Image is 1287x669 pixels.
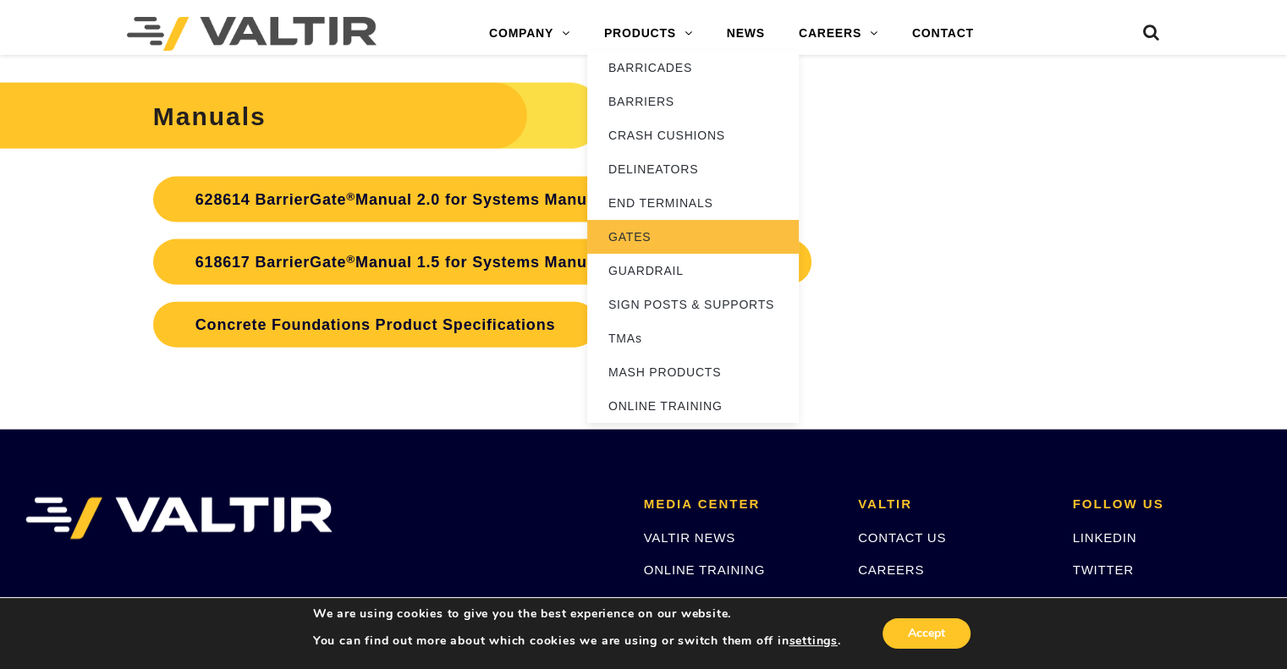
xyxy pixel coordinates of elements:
h2: MEDIA CENTER [644,497,833,512]
img: Valtir [127,17,377,51]
a: FACEBOOK [1073,595,1148,610]
a: GATES [587,220,799,254]
a: GUARDRAIL [587,254,799,288]
button: Accept [883,618,971,649]
p: We are using cookies to give you the best experience on our website. [313,606,841,622]
a: NEWS [710,17,782,51]
sup: ® [346,190,355,203]
a: PATENTS [858,595,920,610]
a: ONLINE TRAINING [587,389,799,423]
a: CAREERS [782,17,895,51]
a: MASH PRODUCTS [587,355,799,389]
a: BARRIERS [587,85,799,118]
a: VALTIR NEWS [644,530,735,545]
a: END TERMINALS [587,186,799,220]
a: CONTACT US [858,530,946,545]
a: LINKEDIN [1073,530,1137,545]
a: TMAs [587,321,799,355]
a: ONLINE TRAINING [644,562,765,577]
a: Concrete Foundations Product Specifications [153,302,597,348]
a: 628614 BarrierGate®Manual 2.0 for Systems Manufactured After [DATE] [153,177,798,222]
a: CAREERS [858,562,924,577]
a: TWITTER [1073,562,1134,577]
a: SIGN POSTS & SUPPORTS [587,288,799,321]
img: VALTIR [25,497,333,540]
a: CONTACT [895,17,991,51]
strong: Manuals [153,102,267,130]
a: BARRICADES [587,51,799,85]
a: CRASH CUSHIONS [587,118,799,152]
button: settings [789,633,837,649]
h2: VALTIR [858,497,1047,512]
h2: FOLLOW US [1073,497,1262,512]
a: 618617 BarrierGate®Manual 1.5 for Systems Manufactured Before [DATE] [153,239,811,285]
a: PRODUCTS [587,17,710,51]
sup: ® [346,253,355,266]
p: You can find out more about which cookies we are using or switch them off in . [313,633,841,649]
a: COMPANY [472,17,587,51]
a: DELINEATORS [587,152,799,186]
